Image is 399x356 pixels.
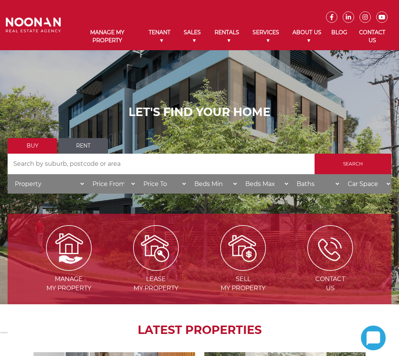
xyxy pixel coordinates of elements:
img: Noonan Real Estate Agency [6,17,61,33]
a: Manage My Property [72,23,142,50]
span: Lease my Property [113,275,199,293]
span: Manage my Property [26,275,111,293]
img: Lease my property [133,225,179,271]
a: Contact Us [351,23,393,50]
h2: LATEST PROPERTIES [27,323,372,337]
a: Services [246,23,286,50]
a: Tenant [142,23,177,50]
a: Buy [8,138,57,154]
a: Lease my property Leasemy Property [113,244,199,292]
a: Sell my property Sellmy Property [200,244,286,292]
a: About Us [286,23,327,50]
a: Blog [327,23,351,42]
span: Sell my Property [200,275,286,293]
a: Rentals [208,23,246,50]
a: Rent [59,138,108,154]
input: Search [315,154,391,174]
h1: LET'S FIND YOUR HOME [8,105,391,119]
span: Contact Us [288,275,373,293]
img: Manage my Property [46,225,92,271]
a: Sales [177,23,208,50]
a: ICONS ContactUs [288,244,373,292]
img: Sell my property [220,225,266,271]
a: Manage my Property Managemy Property [26,244,111,292]
input: Search by suburb, postcode or area [8,154,315,174]
img: ICONS [307,225,353,271]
